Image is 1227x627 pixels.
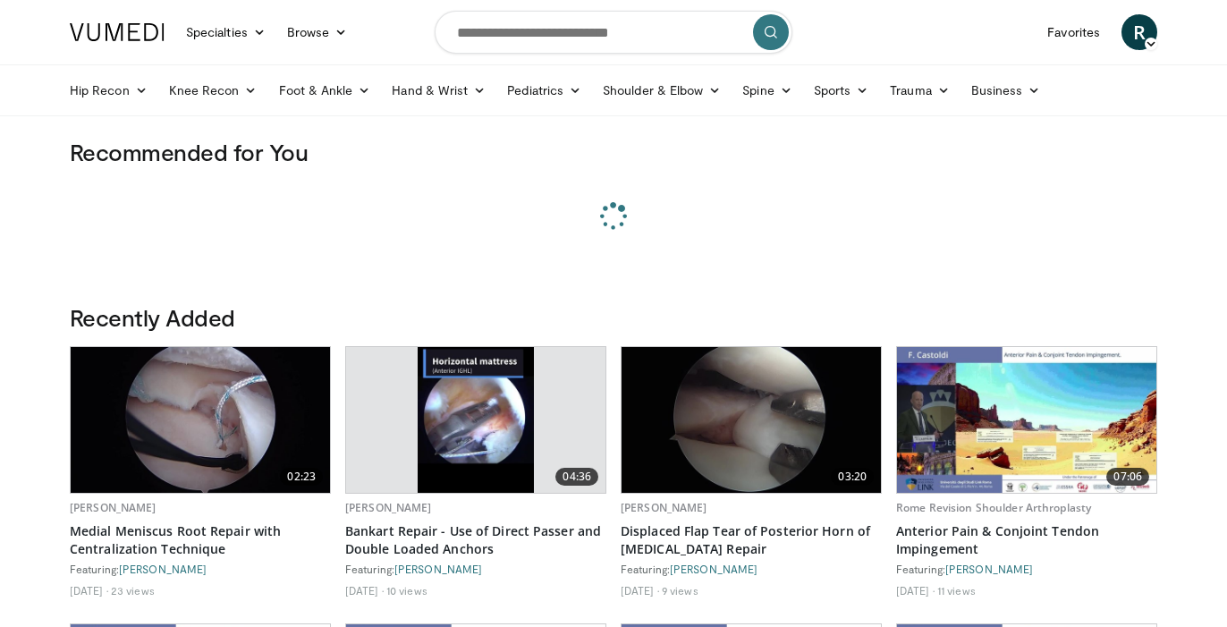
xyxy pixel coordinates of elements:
[71,347,330,493] img: 926032fc-011e-4e04-90f2-afa899d7eae5.620x360_q85_upscale.jpg
[70,500,157,515] a: [PERSON_NAME]
[394,563,482,575] a: [PERSON_NAME]
[896,500,1091,515] a: Rome Revision Shoulder Arthroplasty
[345,522,606,558] a: Bankart Repair - Use of Direct Passer and Double Loaded Anchors
[1121,14,1157,50] a: R
[662,583,698,597] li: 9 views
[345,500,432,515] a: [PERSON_NAME]
[111,583,155,597] li: 23 views
[879,72,960,108] a: Trauma
[621,583,659,597] li: [DATE]
[418,347,535,493] img: cd449402-123d-47f7-b112-52d159f17939.620x360_q85_upscale.jpg
[670,563,757,575] a: [PERSON_NAME]
[70,522,331,558] a: Medial Meniscus Root Repair with Centralization Technique
[621,562,882,576] div: Featuring:
[70,562,331,576] div: Featuring:
[381,72,496,108] a: Hand & Wrist
[896,522,1157,558] a: Anterior Pain & Conjoint Tendon Impingement
[435,11,792,54] input: Search topics, interventions
[280,468,323,486] span: 02:23
[555,468,598,486] span: 04:36
[622,347,881,493] img: 2649116b-05f8-405c-a48f-a284a947b030.620x360_q85_upscale.jpg
[175,14,276,50] a: Specialties
[897,347,1156,493] a: 07:06
[70,138,1157,166] h3: Recommended for You
[59,72,158,108] a: Hip Recon
[70,303,1157,332] h3: Recently Added
[960,72,1052,108] a: Business
[346,347,605,493] a: 04:36
[937,583,976,597] li: 11 views
[732,72,802,108] a: Spine
[276,14,359,50] a: Browse
[1106,468,1149,486] span: 07:06
[945,563,1033,575] a: [PERSON_NAME]
[896,583,935,597] li: [DATE]
[621,522,882,558] a: Displaced Flap Tear of Posterior Horn of [MEDICAL_DATA] Repair
[803,72,880,108] a: Sports
[592,72,732,108] a: Shoulder & Elbow
[831,468,874,486] span: 03:20
[70,583,108,597] li: [DATE]
[345,562,606,576] div: Featuring:
[622,347,881,493] a: 03:20
[896,562,1157,576] div: Featuring:
[496,72,592,108] a: Pediatrics
[897,347,1156,493] img: 8037028b-5014-4d38-9a8c-71d966c81743.620x360_q85_upscale.jpg
[1037,14,1111,50] a: Favorites
[119,563,207,575] a: [PERSON_NAME]
[71,347,330,493] a: 02:23
[345,583,384,597] li: [DATE]
[268,72,382,108] a: Foot & Ankle
[386,583,427,597] li: 10 views
[158,72,268,108] a: Knee Recon
[70,23,165,41] img: VuMedi Logo
[621,500,707,515] a: [PERSON_NAME]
